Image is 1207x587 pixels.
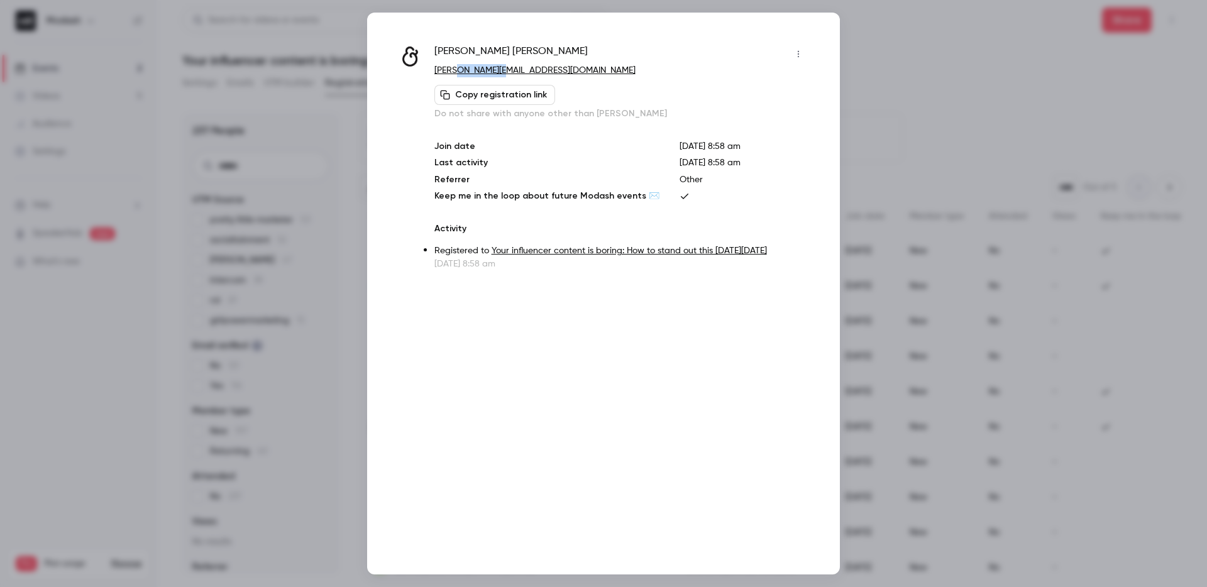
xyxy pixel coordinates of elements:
img: ava-may.de [399,45,422,69]
span: [DATE] 8:58 am [680,158,741,167]
p: Do not share with anyone other than [PERSON_NAME] [434,107,808,120]
p: [DATE] 8:58 am [680,140,808,153]
p: [DATE] 8:58 am [434,258,808,270]
p: Other [680,173,808,186]
p: Join date [434,140,659,153]
p: Activity [434,222,808,235]
a: [PERSON_NAME][EMAIL_ADDRESS][DOMAIN_NAME] [434,66,636,75]
p: Keep me in the loop about future Modash events ✉️ [434,190,659,202]
p: Registered to [434,244,808,258]
a: Your influencer content is boring: How to stand out this [DATE][DATE] [492,246,767,255]
span: [PERSON_NAME] [PERSON_NAME] [434,44,588,64]
button: Copy registration link [434,85,555,105]
p: Last activity [434,156,659,170]
p: Referrer [434,173,659,186]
